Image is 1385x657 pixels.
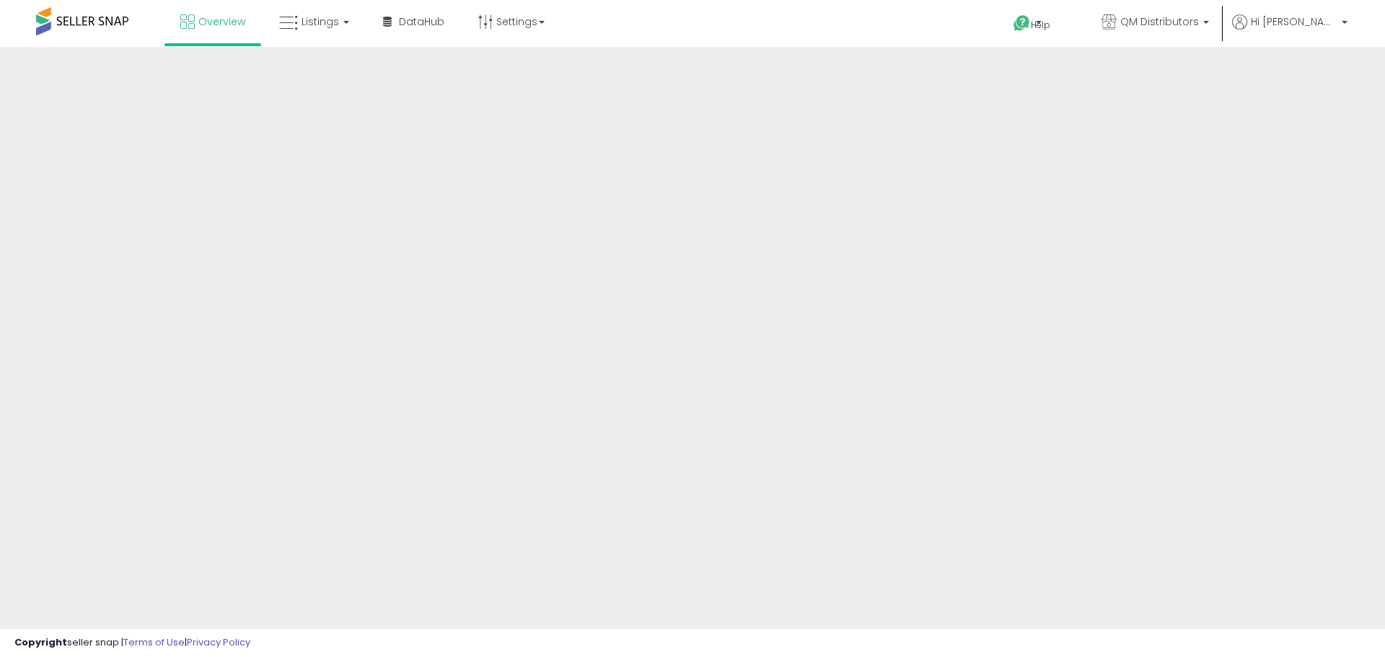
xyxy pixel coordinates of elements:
[1031,19,1050,31] span: Help
[198,14,245,29] span: Overview
[1232,14,1347,47] a: Hi [PERSON_NAME]
[187,635,250,649] a: Privacy Policy
[399,14,444,29] span: DataHub
[123,635,185,649] a: Terms of Use
[1120,14,1199,29] span: QM Distributors
[1013,14,1031,32] i: Get Help
[302,14,339,29] span: Listings
[14,635,67,649] strong: Copyright
[1251,14,1337,29] span: Hi [PERSON_NAME]
[1002,4,1078,47] a: Help
[14,636,250,650] div: seller snap | |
